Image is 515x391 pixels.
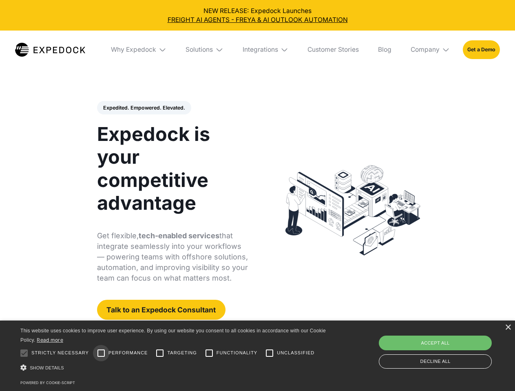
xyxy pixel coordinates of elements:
[108,349,148,356] span: Performance
[7,15,509,24] a: FREIGHT AI AGENTS - FREYA & AI OUTLOOK AUTOMATION
[31,349,89,356] span: Strictly necessary
[111,46,156,54] div: Why Expedock
[379,303,515,391] iframe: Chat Widget
[404,31,456,69] div: Company
[7,7,509,24] div: NEW RELEASE: Expedock Launches
[97,300,225,320] a: Talk to an Expedock Consultant
[139,231,219,240] strong: tech-enabled services
[167,349,197,356] span: Targeting
[97,123,248,214] h1: Expedock is your competitive advantage
[20,362,329,373] div: Show details
[277,349,314,356] span: Unclassified
[243,46,278,54] div: Integrations
[20,328,326,343] span: This website uses cookies to improve user experience. By using our website you consent to all coo...
[301,31,365,69] a: Customer Stories
[179,31,230,69] div: Solutions
[411,46,440,54] div: Company
[217,349,257,356] span: Functionality
[20,380,75,385] a: Powered by cookie-script
[236,31,295,69] div: Integrations
[37,337,63,343] a: Read more
[186,46,213,54] div: Solutions
[30,365,64,370] span: Show details
[371,31,398,69] a: Blog
[104,31,173,69] div: Why Expedock
[463,40,500,59] a: Get a Demo
[97,231,248,283] p: Get flexible, that integrate seamlessly into your workflows — powering teams with offshore soluti...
